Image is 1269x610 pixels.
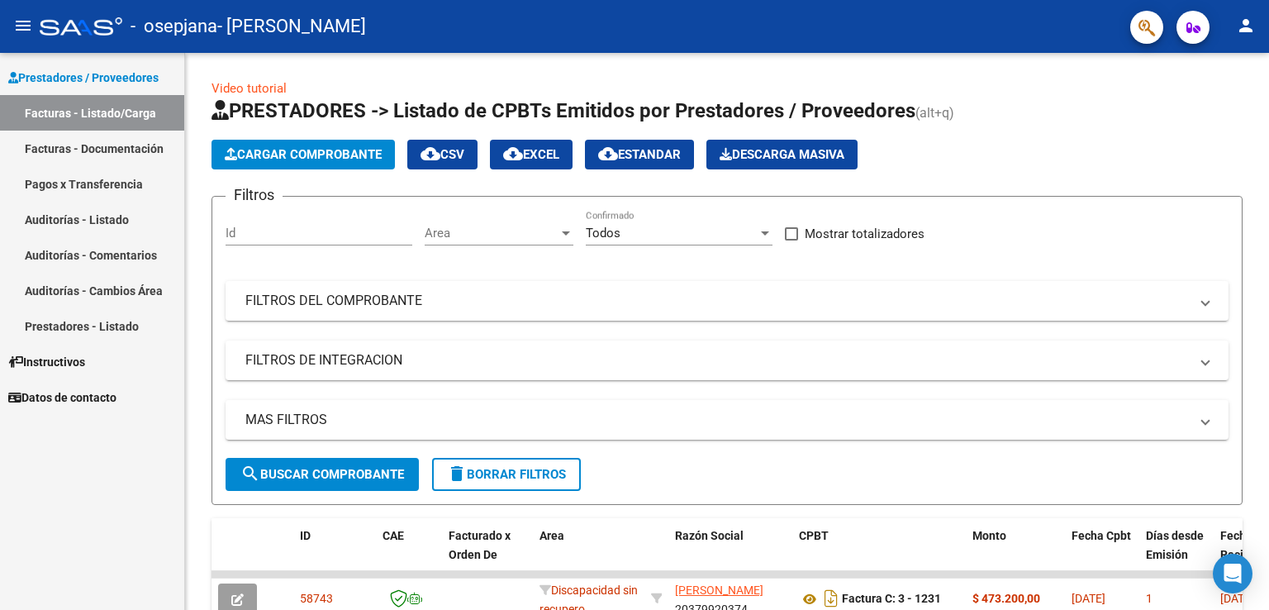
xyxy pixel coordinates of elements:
[211,140,395,169] button: Cargar Comprobante
[966,518,1065,591] datatable-header-cell: Monto
[240,467,404,482] span: Buscar Comprobante
[972,529,1006,542] span: Monto
[8,353,85,371] span: Instructivos
[503,144,523,164] mat-icon: cloud_download
[226,400,1229,440] mat-expansion-panel-header: MAS FILTROS
[1220,529,1267,561] span: Fecha Recibido
[675,529,744,542] span: Razón Social
[447,467,566,482] span: Borrar Filtros
[432,458,581,491] button: Borrar Filtros
[300,529,311,542] span: ID
[799,529,829,542] span: CPBT
[425,226,558,241] span: Area
[1139,518,1214,591] datatable-header-cell: Días desde Emisión
[421,144,440,164] mat-icon: cloud_download
[720,147,844,162] span: Descarga Masiva
[226,183,283,207] h3: Filtros
[1146,592,1153,605] span: 1
[533,518,644,591] datatable-header-cell: Area
[805,224,924,244] span: Mostrar totalizadores
[211,81,287,96] a: Video tutorial
[226,341,1229,380] mat-expansion-panel-header: FILTROS DE INTEGRACION
[1236,16,1256,36] mat-icon: person
[706,140,858,169] app-download-masive: Descarga masiva de comprobantes (adjuntos)
[376,518,442,591] datatable-header-cell: CAE
[915,105,954,121] span: (alt+q)
[792,518,966,591] datatable-header-cell: CPBT
[407,140,478,169] button: CSV
[300,592,333,605] span: 58743
[1065,518,1139,591] datatable-header-cell: Fecha Cpbt
[1146,529,1204,561] span: Días desde Emisión
[211,99,915,122] span: PRESTADORES -> Listado de CPBTs Emitidos por Prestadores / Proveedores
[442,518,533,591] datatable-header-cell: Facturado x Orden De
[1072,592,1105,605] span: [DATE]
[706,140,858,169] button: Descarga Masiva
[503,147,559,162] span: EXCEL
[490,140,573,169] button: EXCEL
[1072,529,1131,542] span: Fecha Cpbt
[1220,592,1254,605] span: [DATE]
[972,592,1040,605] strong: $ 473.200,00
[383,529,404,542] span: CAE
[8,69,159,87] span: Prestadores / Proveedores
[245,351,1189,369] mat-panel-title: FILTROS DE INTEGRACION
[668,518,792,591] datatable-header-cell: Razón Social
[226,458,419,491] button: Buscar Comprobante
[131,8,217,45] span: - osepjana
[293,518,376,591] datatable-header-cell: ID
[245,411,1189,429] mat-panel-title: MAS FILTROS
[447,464,467,484] mat-icon: delete
[217,8,366,45] span: - [PERSON_NAME]
[225,147,382,162] span: Cargar Comprobante
[449,529,511,561] span: Facturado x Orden De
[586,226,620,241] span: Todos
[240,464,260,484] mat-icon: search
[585,140,694,169] button: Estandar
[598,147,681,162] span: Estandar
[675,584,763,597] span: [PERSON_NAME]
[598,144,618,164] mat-icon: cloud_download
[539,529,564,542] span: Area
[8,388,116,407] span: Datos de contacto
[245,292,1189,310] mat-panel-title: FILTROS DEL COMPROBANTE
[226,281,1229,321] mat-expansion-panel-header: FILTROS DEL COMPROBANTE
[842,593,941,606] strong: Factura C: 3 - 1231
[421,147,464,162] span: CSV
[13,16,33,36] mat-icon: menu
[1213,554,1252,593] div: Open Intercom Messenger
